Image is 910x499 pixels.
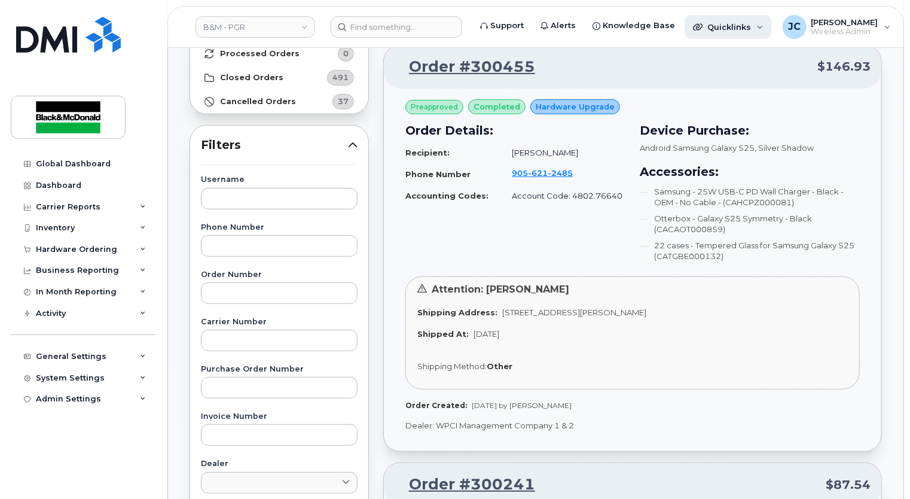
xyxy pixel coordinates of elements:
[640,143,755,153] span: Android Samsung Galaxy S25
[811,17,878,27] span: [PERSON_NAME]
[502,308,646,317] span: [STREET_ADDRESS][PERSON_NAME]
[640,163,860,181] h3: Accessories:
[640,186,860,208] li: Samsung - 25W USB-C PD Wall Charger - Black - OEM - No Cable - (CAHCPZ000081)
[190,66,368,90] a: Closed Orders491
[338,96,349,107] span: 37
[201,136,348,154] span: Filters
[405,148,450,157] strong: Recipient:
[201,366,358,373] label: Purchase Order Number
[331,16,462,38] input: Find something...
[528,168,548,178] span: 621
[190,90,368,114] a: Cancelled Orders37
[220,73,283,83] strong: Closed Orders
[474,101,520,112] span: completed
[755,143,814,153] span: , Silver Shadow
[788,20,801,34] span: JC
[332,72,349,83] span: 491
[201,318,358,326] label: Carrier Number
[536,101,615,112] span: Hardware Upgrade
[432,284,569,295] span: Attention: [PERSON_NAME]
[474,329,499,339] span: [DATE]
[551,20,576,32] span: Alerts
[584,14,683,38] a: Knowledge Base
[405,420,860,431] p: Dealer: WPCI Management Company 1 & 2
[501,185,625,206] td: Account Code: 4802.76640
[548,168,573,178] span: 2485
[826,476,871,494] span: $87.54
[405,121,625,139] h3: Order Details:
[811,27,878,36] span: Wireless Admin
[417,329,469,339] strong: Shipped At:
[201,413,358,421] label: Invoice Number
[603,20,675,32] span: Knowledge Base
[405,169,471,179] strong: Phone Number
[201,271,358,279] label: Order Number
[395,56,535,78] a: Order #300455
[405,401,467,410] strong: Order Created:
[774,15,899,39] div: Jackie Cox
[472,14,532,38] a: Support
[201,224,358,232] label: Phone Number
[501,142,625,163] td: [PERSON_NAME]
[512,168,587,178] a: 9056212485
[417,361,487,371] span: Shipping Method:
[196,16,315,38] a: B&M - PGR
[411,102,458,112] span: Preapproved
[512,168,573,178] span: 905
[405,191,488,200] strong: Accounting Codes:
[707,22,751,32] span: Quicklinks
[201,176,358,184] label: Username
[220,49,300,59] strong: Processed Orders
[395,474,535,495] a: Order #300241
[490,20,524,32] span: Support
[343,48,349,59] span: 0
[417,308,497,317] strong: Shipping Address:
[472,401,572,410] span: [DATE] by [PERSON_NAME]
[487,361,512,371] strong: Other
[190,42,368,66] a: Processed Orders0
[817,58,871,75] span: $146.93
[220,97,296,107] strong: Cancelled Orders
[640,121,860,139] h3: Device Purchase:
[640,240,860,262] li: 22 cases - Tempered Glass for Samsung Galaxy S25 (CATGBE000132)
[685,15,772,39] div: Quicklinks
[201,460,358,468] label: Dealer
[532,14,584,38] a: Alerts
[640,213,860,235] li: Otterbox - Galaxy S25 Symmetry - Black (CACAOT000859)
